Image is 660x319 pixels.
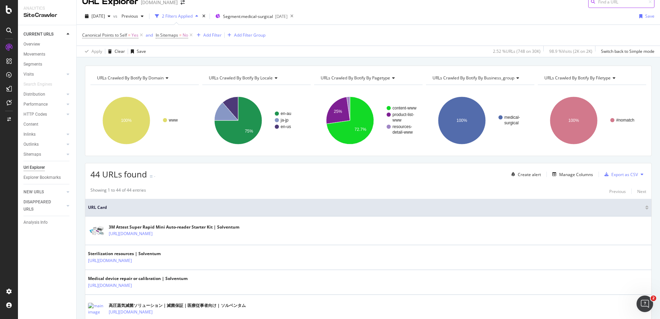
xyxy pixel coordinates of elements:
[23,71,65,78] a: Visits
[23,91,45,98] div: Distribution
[321,75,390,81] span: URLs Crawled By Botify By pagetype
[569,118,579,123] text: 100%
[23,121,71,128] a: Content
[23,71,34,78] div: Visits
[194,31,222,39] button: Add Filter
[154,173,155,179] div: -
[168,118,178,123] text: www
[334,109,342,114] text: 25%
[150,175,153,177] img: Equal
[23,174,61,181] div: Explorer Bookmarks
[183,30,188,40] span: No
[392,106,417,110] text: content-www
[88,251,162,257] div: Sterilization resources | Solventum
[426,90,534,151] svg: A chart.
[281,111,291,116] text: en-au
[121,118,132,123] text: 100%
[132,30,138,40] span: Yes
[319,72,416,84] h4: URLs Crawled By Botify By pagetype
[23,121,38,128] div: Content
[281,124,291,129] text: en-us
[559,172,593,177] div: Manage Columns
[82,32,127,38] span: Canonical Points to Self
[645,13,654,19] div: Save
[23,41,40,48] div: Overview
[88,303,105,315] img: main image
[23,61,42,68] div: Segments
[23,141,39,148] div: Outlinks
[115,48,125,54] div: Clear
[223,13,273,19] span: Segment: medical-surgical
[203,32,222,38] div: Add Filter
[538,90,646,151] div: A chart.
[601,48,654,54] div: Switch back to Simple mode
[518,172,541,177] div: Create alert
[128,46,146,57] button: Save
[616,118,634,123] text: #nomatch
[23,111,65,118] a: HTTP Codes
[23,101,65,108] a: Performance
[504,115,520,120] text: medical-
[245,129,253,134] text: 75%
[113,13,119,19] span: vs
[97,75,164,81] span: URLs Crawled By Botify By domain
[431,72,528,84] h4: URLs Crawled By Botify By business_group
[179,32,182,38] span: =
[207,72,304,84] h4: URLs Crawled By Botify By locale
[88,204,643,211] span: URL Card
[23,219,48,226] div: Analysis Info
[355,127,366,132] text: 72.7%
[91,13,105,19] span: 2025 Sep. 15th
[314,90,423,151] svg: A chart.
[23,131,36,138] div: Inlinks
[23,11,71,19] div: SiteCrawler
[602,169,638,180] button: Export as CSV
[23,199,65,213] a: DISAPPEARED URLS
[23,6,71,11] div: Analytics
[23,31,65,38] a: CURRENT URLS
[275,13,288,19] div: [DATE]
[23,51,71,58] a: Movements
[23,41,71,48] a: Overview
[90,187,146,195] div: Showing 1 to 44 of 44 entries
[392,112,414,117] text: product-list-
[637,296,653,312] iframe: Intercom live chat
[637,188,646,194] div: Next
[23,81,52,88] div: Search Engines
[544,75,611,81] span: URLs Crawled By Botify By filetype
[457,118,467,123] text: 100%
[23,91,65,98] a: Distribution
[23,61,71,68] a: Segments
[611,172,638,177] div: Export as CSV
[88,282,132,289] a: [URL][DOMAIN_NAME]
[146,32,153,38] button: and
[201,13,207,20] div: times
[23,164,71,171] a: Url Explorer
[392,130,413,135] text: detail-www
[23,188,65,196] a: NEW URLS
[433,75,514,81] span: URLs Crawled By Botify By business_group
[213,11,288,22] button: Segment:medical-surgical[DATE]
[202,90,311,151] svg: A chart.
[598,46,654,57] button: Switch back to Simple mode
[508,169,541,180] button: Create alert
[109,230,153,237] a: [URL][DOMAIN_NAME]
[82,46,102,57] button: Apply
[109,224,240,230] div: 3M Attest Super Rapid Mini Auto-reader Starter Kit | Solventum
[392,124,412,129] text: resources-
[23,199,58,213] div: DISAPPEARED URLS
[23,31,54,38] div: CURRENT URLS
[91,48,102,54] div: Apply
[88,257,132,264] a: [URL][DOMAIN_NAME]
[90,90,199,151] svg: A chart.
[137,48,146,54] div: Save
[23,151,41,158] div: Sitemaps
[23,188,44,196] div: NEW URLS
[23,164,45,171] div: Url Explorer
[128,32,130,38] span: =
[156,32,178,38] span: In Sitemaps
[152,11,201,22] button: 2 Filters Applied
